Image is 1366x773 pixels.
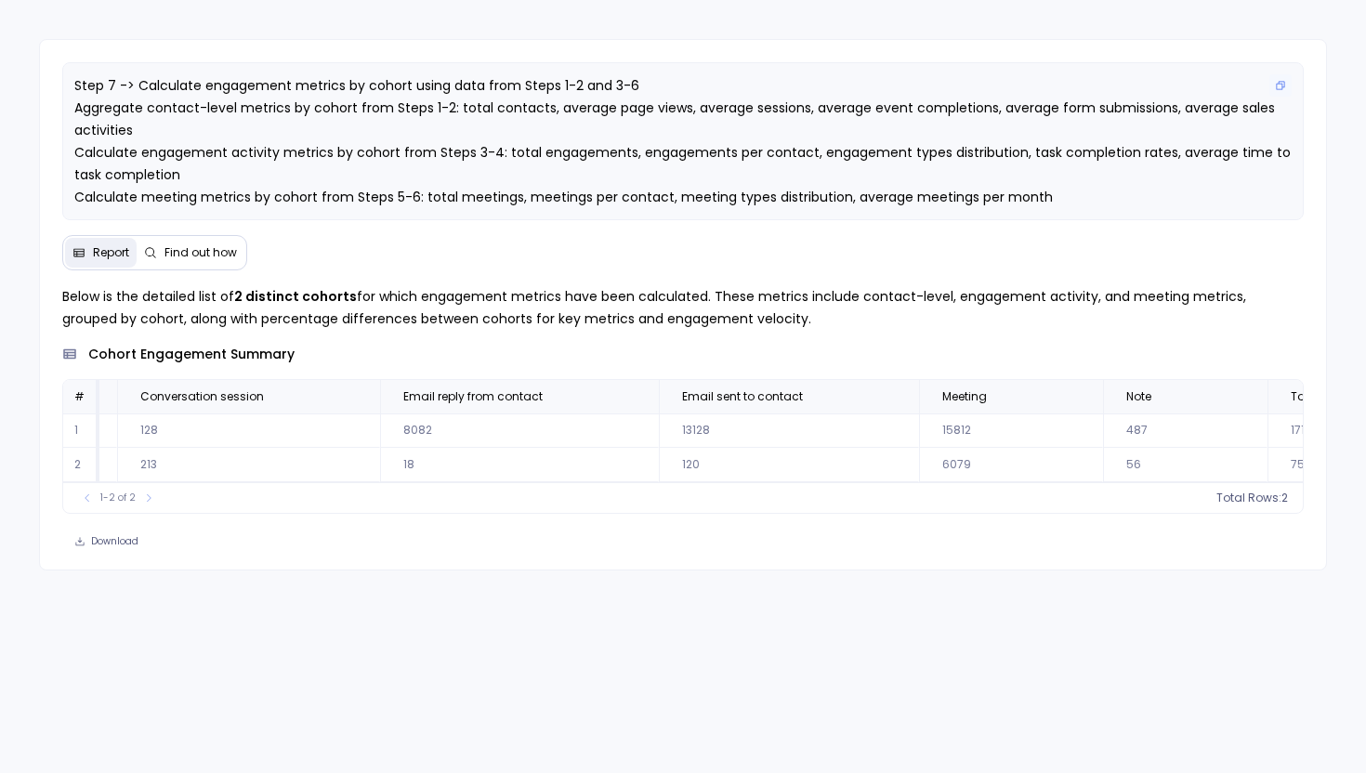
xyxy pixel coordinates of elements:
button: Find out how [137,238,244,268]
span: Task [1291,389,1318,404]
td: 120 [659,448,919,482]
td: 56 [1103,448,1267,482]
span: Total Rows: [1216,491,1281,505]
td: 8082 [380,413,659,448]
span: Note [1126,389,1151,404]
td: 6079 [919,448,1103,482]
span: 2 [1281,491,1288,505]
span: Step 7 -> Calculate engagement metrics by cohort using data from Steps 1-2 and 3-6 Aggregate cont... [74,76,1294,273]
span: 1-2 of 2 [100,491,136,505]
td: 13128 [659,413,919,448]
td: 128 [117,413,380,448]
td: 15812 [919,413,1103,448]
button: Copy [1269,74,1292,97]
span: Meeting [942,389,987,404]
button: Download [62,529,151,555]
td: 2 [63,448,99,482]
strong: 2 distinct cohorts [234,287,357,306]
td: 1 [63,413,99,448]
td: 213 [117,448,380,482]
span: # [74,388,85,404]
span: Download [91,535,138,548]
span: Report [93,245,129,260]
button: Report [65,238,137,268]
span: Email reply from contact [403,389,543,404]
span: Conversation session [140,389,264,404]
td: 487 [1103,413,1267,448]
span: cohort engagement summary [88,345,295,364]
span: Email sent to contact [682,389,803,404]
p: Below is the detailed list of for which engagement metrics have been calculated. These metrics in... [62,285,1305,330]
td: 18 [380,448,659,482]
span: Find out how [164,245,237,260]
